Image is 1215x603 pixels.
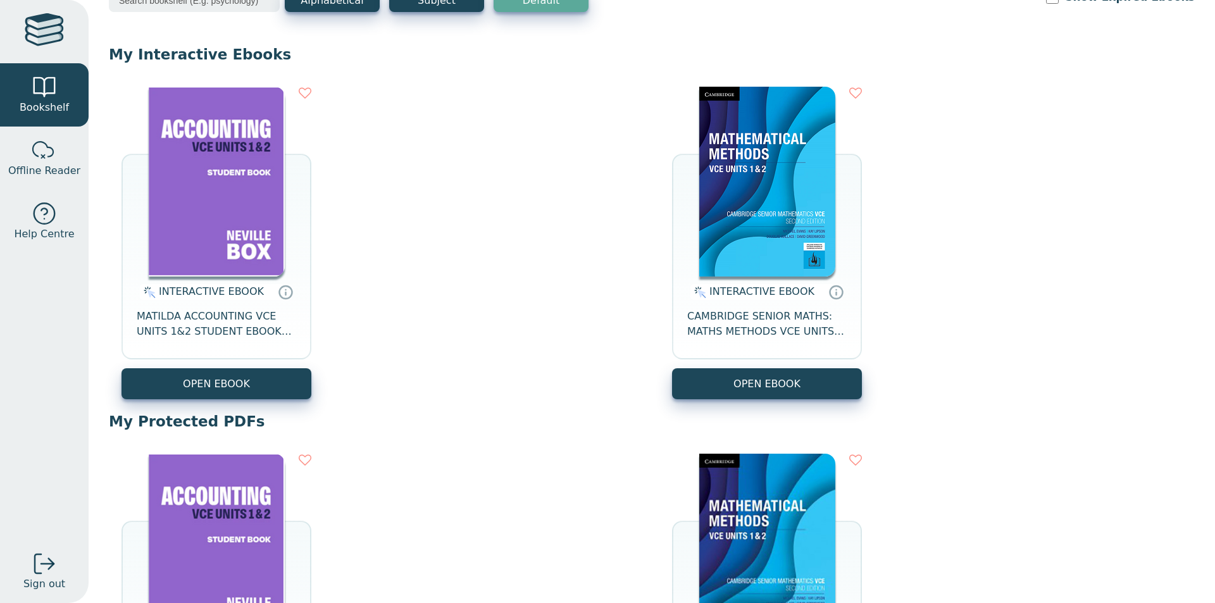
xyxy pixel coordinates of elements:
span: Sign out [23,576,65,592]
button: OPEN EBOOK [672,368,862,399]
img: interactive.svg [140,285,156,300]
span: CAMBRIDGE SENIOR MATHS: MATHS METHODS VCE UNITS 1&2 EBOOK 2E [687,309,847,339]
p: My Interactive Ebooks [109,45,1195,64]
span: MATILDA ACCOUNTING VCE UNITS 1&2 STUDENT EBOOK 7E [137,309,296,339]
img: interactive.svg [690,285,706,300]
img: 0b3c2c99-4463-4df4-a628-40244046fa74.png [699,87,835,277]
a: Interactive eBooks are accessed online via the publisher’s portal. They contain interactive resou... [278,284,293,299]
span: Help Centre [14,227,74,242]
span: INTERACTIVE EBOOK [159,285,264,297]
span: Offline Reader [8,163,80,178]
button: OPEN EBOOK [121,368,311,399]
p: My Protected PDFs [109,412,1195,431]
a: Interactive eBooks are accessed online via the publisher’s portal. They contain interactive resou... [828,284,844,299]
span: INTERACTIVE EBOOK [709,285,814,297]
span: Bookshelf [20,100,69,115]
img: 312a2f21-9c2c-4f8d-b652-a101ededa97b.png [149,87,285,277]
